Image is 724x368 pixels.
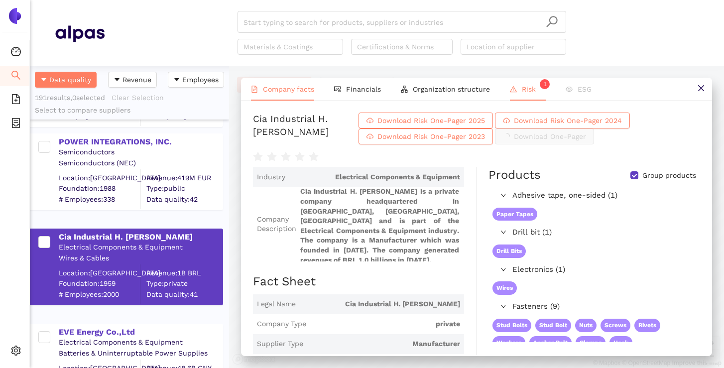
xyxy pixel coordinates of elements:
[59,147,222,157] div: Semiconductors
[503,117,510,125] span: cloud-download
[512,227,695,239] span: Drill bit (1)
[488,262,699,278] div: Electronics (1)
[11,115,21,134] span: container
[307,339,460,349] span: Manufacturer
[49,74,91,85] span: Data quality
[257,339,303,349] span: Supplier Type
[529,336,572,350] span: Anchor Bolt
[512,264,695,276] span: Electronics (1)
[146,194,222,204] span: Data quality: 42
[59,232,222,243] div: Cia Industrial H. [PERSON_NAME]
[55,21,105,46] img: Homepage
[59,289,140,299] span: # Employees: 2000
[575,319,597,332] span: Nuts
[492,336,525,350] span: Washers
[634,319,660,332] span: Rivets
[566,86,573,93] span: eye
[535,319,571,332] span: Stud Bolt
[697,84,705,92] span: close
[59,173,140,183] div: Location: [GEOGRAPHIC_DATA]
[146,268,222,278] div: Revenue: 1B BRL
[11,342,21,362] span: setting
[59,268,140,278] div: Location: [GEOGRAPHIC_DATA]
[35,72,97,88] button: caret-downData quality
[543,81,547,88] span: 1
[309,152,319,162] span: star
[146,111,222,121] span: Data quality: 42
[146,289,222,299] span: Data quality: 41
[300,187,460,261] span: Cia Industrial H. [PERSON_NAME] is a private company headquartered in [GEOGRAPHIC_DATA], [GEOGRAP...
[108,72,157,88] button: caret-downRevenue
[182,74,219,85] span: Employees
[7,8,23,24] img: Logo
[578,85,592,93] span: ESG
[59,111,140,121] span: # Employees: 2649
[540,79,550,89] sup: 1
[366,133,373,141] span: cloud-download
[512,301,695,313] span: Fasteners (9)
[253,113,357,144] div: Cia Industrial H. [PERSON_NAME]
[11,91,21,111] span: file-add
[59,243,222,252] div: Electrical Components & Equipment
[346,85,381,93] span: Financials
[492,319,531,332] span: Stud Bolts
[377,115,485,126] span: Download Risk One-Pager 2025
[146,173,222,183] div: Revenue: 419M EUR
[281,152,291,162] span: star
[289,172,460,182] span: Electrical Components & Equipment
[114,76,121,84] span: caret-down
[500,229,506,235] span: right
[35,106,224,116] div: Select to compare suppliers
[334,86,341,93] span: fund-view
[40,76,47,84] span: caret-down
[500,192,506,198] span: right
[59,338,222,348] div: Electrical Components & Equipment
[59,184,140,194] span: Foundation: 1988
[300,299,460,309] span: Cia Industrial H. [PERSON_NAME]
[251,86,258,93] span: file-text
[401,86,408,93] span: apartment
[510,86,517,93] span: warning
[11,67,21,87] span: search
[257,299,296,309] span: Legal Name
[495,128,594,144] button: Download One-Pager
[495,113,630,128] button: cloud-downloadDownload Risk One-Pager 2024
[59,158,222,168] div: Semiconductors (NEC)
[359,128,493,144] button: cloud-downloadDownload Risk One-Pager 2023
[253,273,464,290] h2: Fact Sheet
[35,94,105,102] span: 191 results, 0 selected
[500,303,506,309] span: right
[377,131,485,142] span: Download Risk One-Pager 2023
[295,152,305,162] span: star
[257,319,306,329] span: Company Type
[146,184,222,194] span: Type: public
[690,78,712,100] button: close
[514,115,622,126] span: Download Risk One-Pager 2024
[366,117,373,125] span: cloud-download
[546,15,558,28] span: search
[11,43,21,63] span: dashboard
[59,194,140,204] span: # Employees: 338
[111,90,170,106] button: Clear Selection
[492,245,526,258] span: Drill Bits
[609,336,632,350] span: Hook
[122,74,151,85] span: Revenue
[263,85,314,93] span: Company facts
[257,215,296,234] span: Company Description
[488,299,699,315] div: Fasteners (9)
[359,113,493,128] button: cloud-downloadDownload Risk One-Pager 2025
[310,319,460,329] span: private
[492,208,537,221] span: Paper Tapes
[512,190,695,202] span: Adhesive tape, one-sided (1)
[500,266,506,272] span: right
[59,349,222,359] div: Batteries & Uninterruptable Power Supplies
[488,167,541,184] div: Products
[257,172,285,182] span: Industry
[59,136,222,147] div: POWER INTEGRATIONS, INC.
[522,85,546,93] span: Risk
[413,85,490,93] span: Organization structure
[168,72,224,88] button: caret-downEmployees
[173,76,180,84] span: caret-down
[59,253,222,263] div: Wires & Cables
[488,225,699,241] div: Drill bit (1)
